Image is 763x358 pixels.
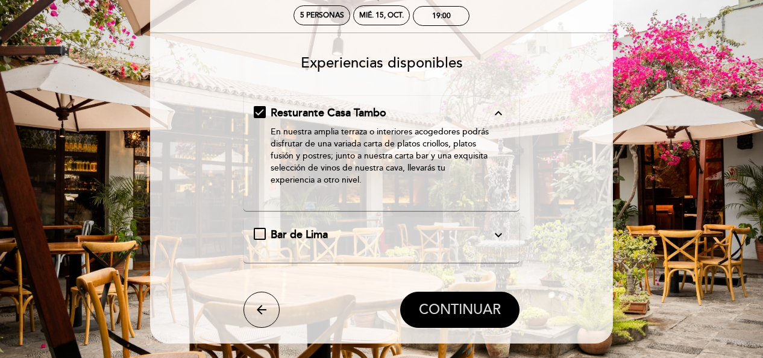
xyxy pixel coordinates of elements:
[359,11,404,20] div: mié. 15, oct.
[271,126,492,186] div: En nuestra amplia terraza o interiores acogedores podrás disfrutar de una variada carta de platos...
[254,303,269,317] i: arrow_back
[271,228,328,241] span: Bar de Lima
[419,301,501,318] span: CONTINUAR
[491,228,506,242] i: expand_more
[432,11,451,20] div: 19:00
[254,105,510,191] md-checkbox: Resturante Casa Tambo expand_more En nuestra amplia terraza o interiores acogedores podrás disfru...
[301,54,463,72] span: Experiencias disponibles
[300,11,344,20] span: 5 personas
[491,106,506,121] i: expand_less
[271,106,386,119] span: Resturante Casa Tambo
[243,292,280,328] button: arrow_back
[488,105,509,121] button: expand_less
[400,292,520,328] button: CONTINUAR
[488,227,509,243] button: expand_more
[254,227,510,243] md-checkbox: Bar de Lima expand_more Al estilo de un bar inglés, te transportará a vivir una nueva experiencia...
